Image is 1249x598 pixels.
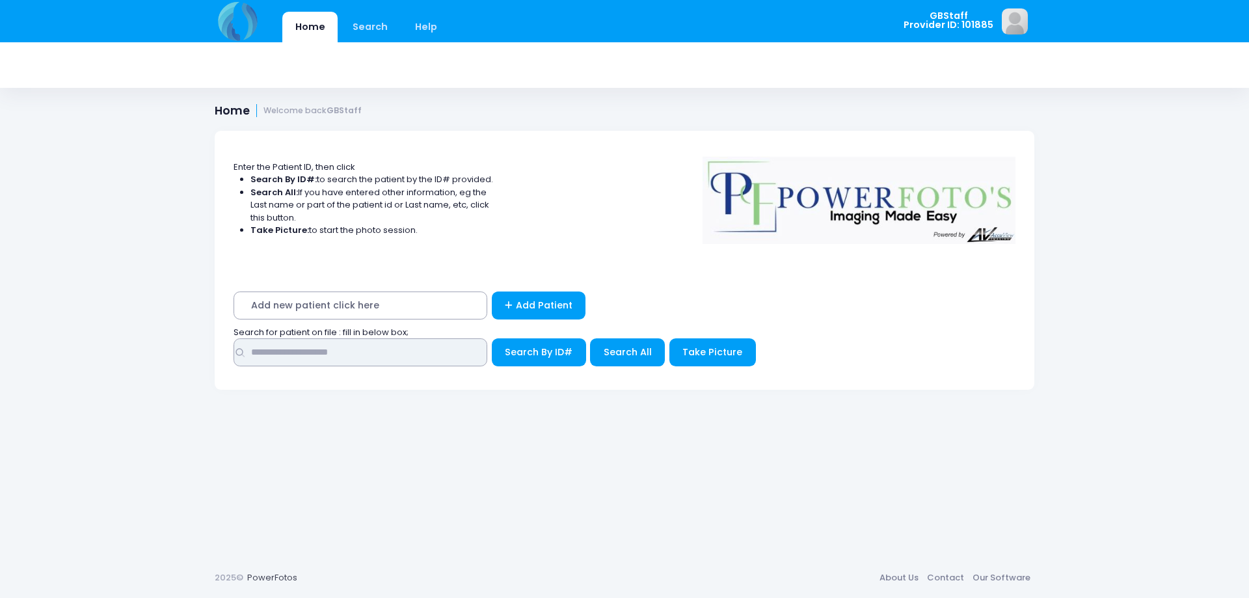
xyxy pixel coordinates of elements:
[922,566,968,590] a: Contact
[327,105,362,116] strong: GBStaff
[904,11,993,30] span: GBStaff Provider ID: 101885
[492,338,586,366] button: Search By ID#
[1002,8,1028,34] img: image
[215,104,362,118] h1: Home
[340,12,400,42] a: Search
[875,566,922,590] a: About Us
[669,338,756,366] button: Take Picture
[505,346,572,359] span: Search By ID#
[250,186,494,224] li: If you have entered other information, eg the Last name or part of the patient id or Last name, e...
[250,186,298,198] strong: Search All:
[250,173,494,186] li: to search the patient by the ID# provided.
[403,12,450,42] a: Help
[234,161,355,173] span: Enter the Patient ID, then click
[234,292,487,319] span: Add new patient click here
[682,346,742,359] span: Take Picture
[250,173,317,185] strong: Search By ID#:
[282,12,338,42] a: Home
[250,224,309,236] strong: Take Picture:
[492,292,586,319] a: Add Patient
[247,571,297,584] a: PowerFotos
[234,326,409,338] span: Search for patient on file : fill in below box;
[250,224,494,237] li: to start the photo session.
[697,148,1022,244] img: Logo
[604,346,652,359] span: Search All
[590,338,665,366] button: Search All
[968,566,1034,590] a: Our Software
[263,106,362,116] small: Welcome back
[215,571,243,584] span: 2025©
